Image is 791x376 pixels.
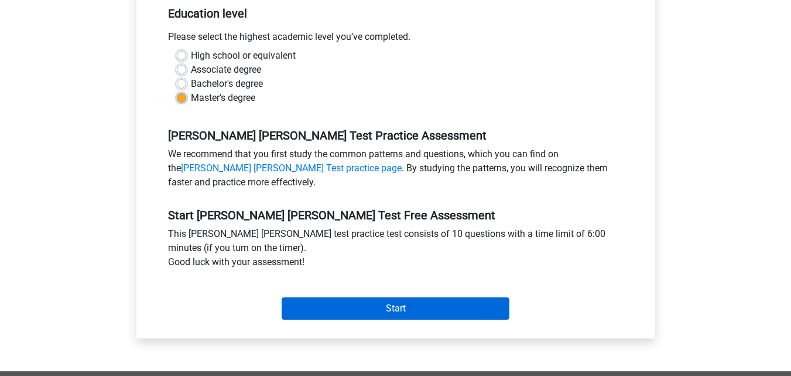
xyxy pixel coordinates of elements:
[159,227,632,274] div: This [PERSON_NAME] [PERSON_NAME] test practice test consists of 10 questions with a time limit of...
[191,91,255,105] label: Master's degree
[168,128,624,143] h5: [PERSON_NAME] [PERSON_NAME] Test Practice Assessment
[191,49,296,63] label: High school or equivalent
[159,147,632,194] div: We recommend that you first study the common patterns and questions, which you can find on the . ...
[168,208,624,222] h5: Start [PERSON_NAME] [PERSON_NAME] Test Free Assessment
[159,30,632,49] div: Please select the highest academic level you’ve completed.
[181,162,402,174] a: [PERSON_NAME] [PERSON_NAME] Test practice page
[191,77,263,91] label: Bachelor's degree
[282,297,509,320] input: Start
[191,63,261,77] label: Associate degree
[168,2,624,25] h5: Education level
